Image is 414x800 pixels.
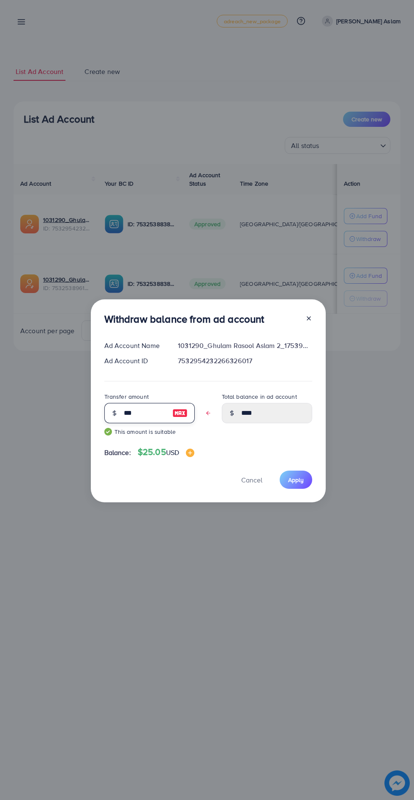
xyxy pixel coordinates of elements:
[104,392,149,401] label: Transfer amount
[171,341,319,351] div: 1031290_Ghulam Rasool Aslam 2_1753902599199
[138,447,194,458] h4: $25.05
[172,408,188,418] img: image
[288,476,304,484] span: Apply
[166,448,179,457] span: USD
[222,392,297,401] label: Total balance in ad account
[280,471,312,489] button: Apply
[104,313,264,325] h3: Withdraw balance from ad account
[98,356,172,366] div: Ad Account ID
[171,356,319,366] div: 7532954232266326017
[231,471,273,489] button: Cancel
[104,448,131,458] span: Balance:
[186,449,194,457] img: image
[98,341,172,351] div: Ad Account Name
[241,475,262,485] span: Cancel
[104,428,112,436] img: guide
[104,427,195,436] small: This amount is suitable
